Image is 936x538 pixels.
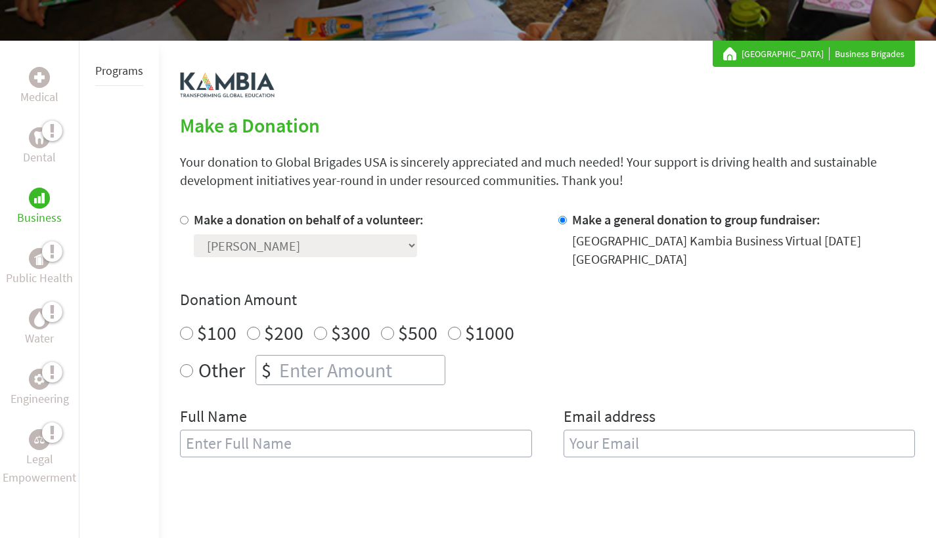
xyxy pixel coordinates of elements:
a: DentalDental [23,127,56,167]
div: Dental [29,127,50,148]
p: Legal Empowerment [3,450,76,487]
div: Business Brigades [723,47,904,60]
p: Dental [23,148,56,167]
img: Engineering [34,374,45,384]
h2: Make a Donation [180,114,915,137]
p: Your donation to Global Brigades USA is sincerely appreciated and much needed! Your support is dr... [180,153,915,190]
img: Water [34,311,45,326]
div: Engineering [29,369,50,390]
p: Business [17,209,62,227]
img: Business [34,193,45,203]
a: MedicalMedical [20,67,58,106]
a: Public HealthPublic Health [6,248,73,287]
p: Engineering [11,390,69,408]
img: logo-kambia.png [180,72,275,98]
input: Enter Amount [277,356,445,384]
label: $1000 [465,320,514,345]
label: Email address [564,406,656,430]
div: Public Health [29,248,50,269]
label: Make a donation on behalf of a volunteer: [194,211,424,228]
p: Public Health [6,269,73,287]
div: Business [29,188,50,209]
input: Your Email [564,430,916,457]
div: Legal Empowerment [29,429,50,450]
a: WaterWater [25,308,54,348]
div: Water [29,308,50,329]
label: Make a general donation to group fundraiser: [572,211,820,228]
h4: Donation Amount [180,289,915,310]
label: $100 [197,320,236,345]
label: Full Name [180,406,247,430]
label: $300 [331,320,370,345]
a: Legal EmpowermentLegal Empowerment [3,429,76,487]
label: Other [198,355,245,385]
div: Medical [29,67,50,88]
label: $200 [264,320,303,345]
input: Enter Full Name [180,430,532,457]
a: Programs [95,63,143,78]
label: $500 [398,320,437,345]
p: Medical [20,88,58,106]
a: EngineeringEngineering [11,369,69,408]
div: $ [256,356,277,384]
p: Water [25,329,54,348]
div: [GEOGRAPHIC_DATA] Kambia Business Virtual [DATE] [GEOGRAPHIC_DATA] [572,232,916,268]
img: Legal Empowerment [34,436,45,444]
a: BusinessBusiness [17,188,62,227]
img: Dental [34,131,45,144]
img: Public Health [34,252,45,265]
a: [GEOGRAPHIC_DATA] [742,47,830,60]
li: Programs [95,56,143,86]
img: Medical [34,72,45,83]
